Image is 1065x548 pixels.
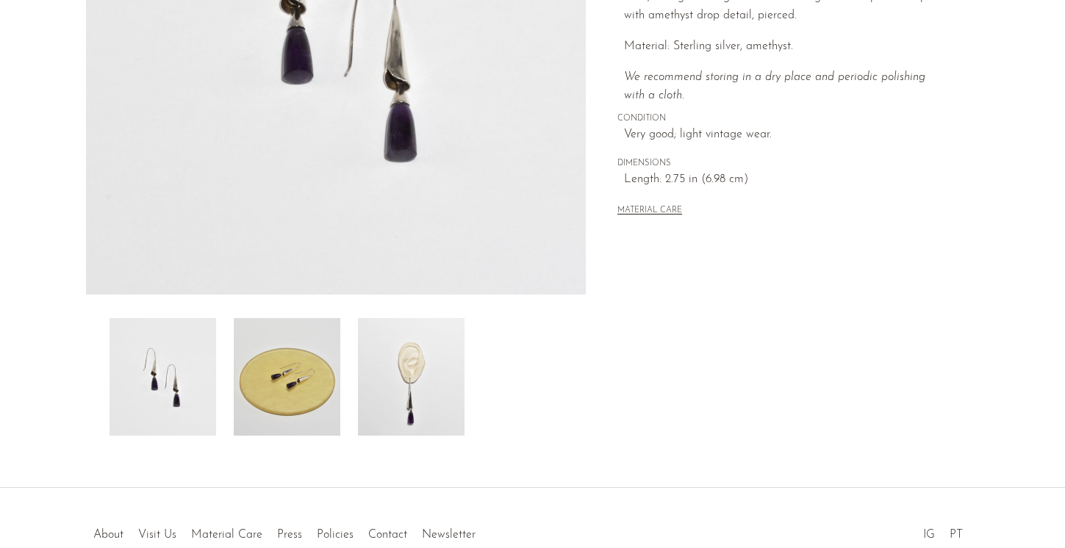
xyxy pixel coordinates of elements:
span: Very good; light vintage wear. [624,126,948,145]
a: IG [923,529,935,541]
img: Amethyst Drop Earrings [358,318,465,436]
img: Amethyst Drop Earrings [110,318,216,436]
button: MATERIAL CARE [617,206,682,217]
span: Length: 2.75 in (6.98 cm) [624,170,948,190]
ul: Quick links [86,517,483,545]
a: Visit Us [138,529,176,541]
a: Contact [368,529,407,541]
a: PT [950,529,963,541]
img: Amethyst Drop Earrings [234,318,340,436]
span: CONDITION [617,112,948,126]
span: DIMENSIONS [617,157,948,170]
a: Policies [317,529,354,541]
a: Press [277,529,302,541]
a: About [93,529,123,541]
a: Material Care [191,529,262,541]
ul: Social Medias [916,517,970,545]
i: We recommend storing in a dry place and periodic polishing with a cloth. [624,71,925,102]
p: Material: Sterling silver, amethyst. [624,37,948,57]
